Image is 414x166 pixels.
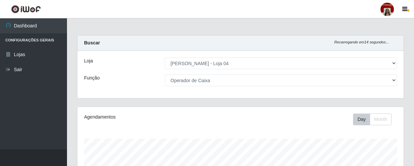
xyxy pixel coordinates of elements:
div: Toolbar with button groups [353,114,397,125]
img: CoreUI Logo [11,5,41,13]
label: Loja [84,57,93,64]
div: Agendamentos [84,114,209,121]
button: Day [353,114,370,125]
button: Month [370,114,392,125]
label: Função [84,74,100,81]
i: Recarregando em 14 segundos... [334,40,389,44]
div: First group [353,114,392,125]
strong: Buscar [84,40,100,45]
